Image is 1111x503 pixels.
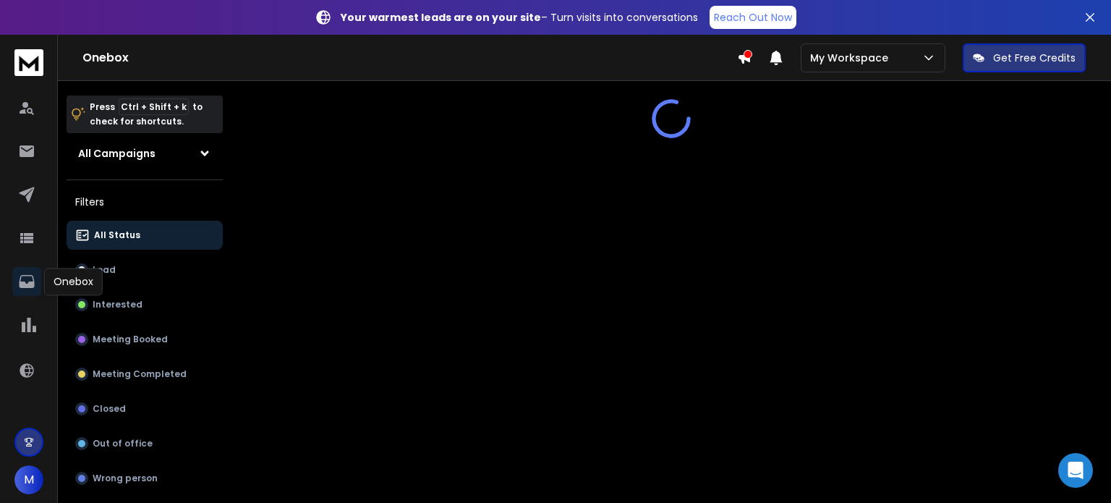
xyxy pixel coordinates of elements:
[93,299,142,310] p: Interested
[67,290,223,319] button: Interested
[67,325,223,354] button: Meeting Booked
[993,51,1076,65] p: Get Free Credits
[963,43,1086,72] button: Get Free Credits
[341,10,698,25] p: – Turn visits into conversations
[67,139,223,168] button: All Campaigns
[14,465,43,494] button: M
[90,100,203,129] p: Press to check for shortcuts.
[82,49,737,67] h1: Onebox
[93,403,126,415] p: Closed
[78,146,156,161] h1: All Campaigns
[714,10,792,25] p: Reach Out Now
[93,368,187,380] p: Meeting Completed
[93,264,116,276] p: Lead
[67,464,223,493] button: Wrong person
[14,49,43,76] img: logo
[94,229,140,241] p: All Status
[67,255,223,284] button: Lead
[810,51,894,65] p: My Workspace
[341,10,541,25] strong: Your warmest leads are on your site
[67,394,223,423] button: Closed
[67,360,223,389] button: Meeting Completed
[93,438,153,449] p: Out of office
[93,334,168,345] p: Meeting Booked
[67,221,223,250] button: All Status
[119,98,189,115] span: Ctrl + Shift + k
[67,192,223,212] h3: Filters
[710,6,796,29] a: Reach Out Now
[93,473,158,484] p: Wrong person
[44,268,103,295] div: Onebox
[67,429,223,458] button: Out of office
[1058,453,1093,488] div: Open Intercom Messenger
